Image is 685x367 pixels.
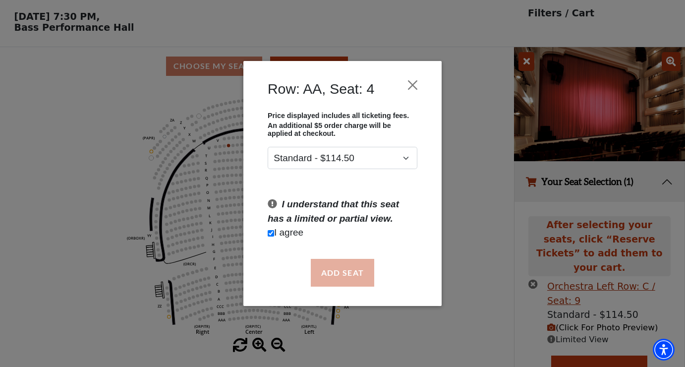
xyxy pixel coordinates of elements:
[403,75,422,94] button: Close
[311,259,374,287] button: Add Seat
[268,197,417,226] p: I understand that this seat has a limited or partial view.
[268,80,374,97] h4: Row: AA, Seat: 4
[268,230,274,237] input: Checkbox field
[268,112,417,120] p: Price displayed includes all ticketing fees.
[653,339,675,361] div: Accessibility Menu
[268,226,417,240] p: I agree
[268,122,417,137] p: An additional $5 order charge will be applied at checkout.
